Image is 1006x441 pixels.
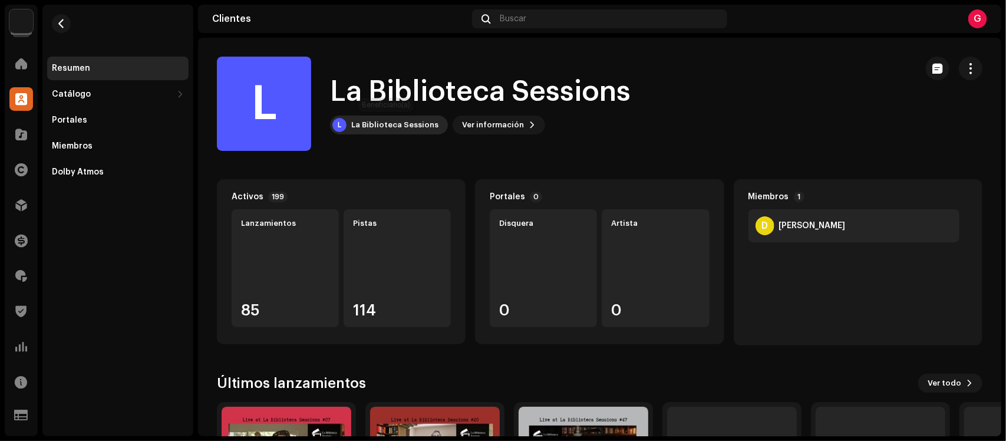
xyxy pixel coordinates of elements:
span: Buscar [500,14,526,24]
div: La Biblioteca Sessions [351,120,438,130]
h3: Últimos lanzamientos [217,374,366,393]
div: Miembros [748,192,789,202]
span: Ver información [462,113,524,137]
re-m-nav-item: Miembros [47,134,189,158]
div: Artista [611,219,700,228]
div: Portales [490,192,525,202]
h1: La Biblioteca Sessions [330,73,631,111]
button: Ver todo [918,374,982,393]
button: Ver información [453,116,545,134]
p-badge: 1 [794,192,804,202]
p-badge: 0 [530,192,542,202]
div: Miembros [52,141,93,151]
img: a6437e74-8c8e-4f74-a1ce-131745af0155 [9,9,33,33]
div: L [217,57,311,151]
div: D [756,216,774,235]
div: Diego Paredes [779,221,846,231]
div: Pistas [353,219,441,228]
re-m-nav-item: Resumen [47,57,189,80]
div: Dolby Atmos [52,167,104,177]
re-m-nav-item: Dolby Atmos [47,160,189,184]
div: Catálogo [52,90,91,99]
span: Ver todo [928,371,961,395]
div: Resumen [52,64,90,73]
div: Portales [52,116,87,125]
div: Activos [232,192,263,202]
re-m-nav-dropdown: Catálogo [47,83,189,106]
div: Lanzamientos [241,219,329,228]
div: G [968,9,987,28]
re-m-nav-item: Portales [47,108,189,132]
div: Disquera [499,219,588,228]
div: Clientes [212,14,467,24]
div: L [332,118,347,132]
p-badge: 199 [268,192,288,202]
